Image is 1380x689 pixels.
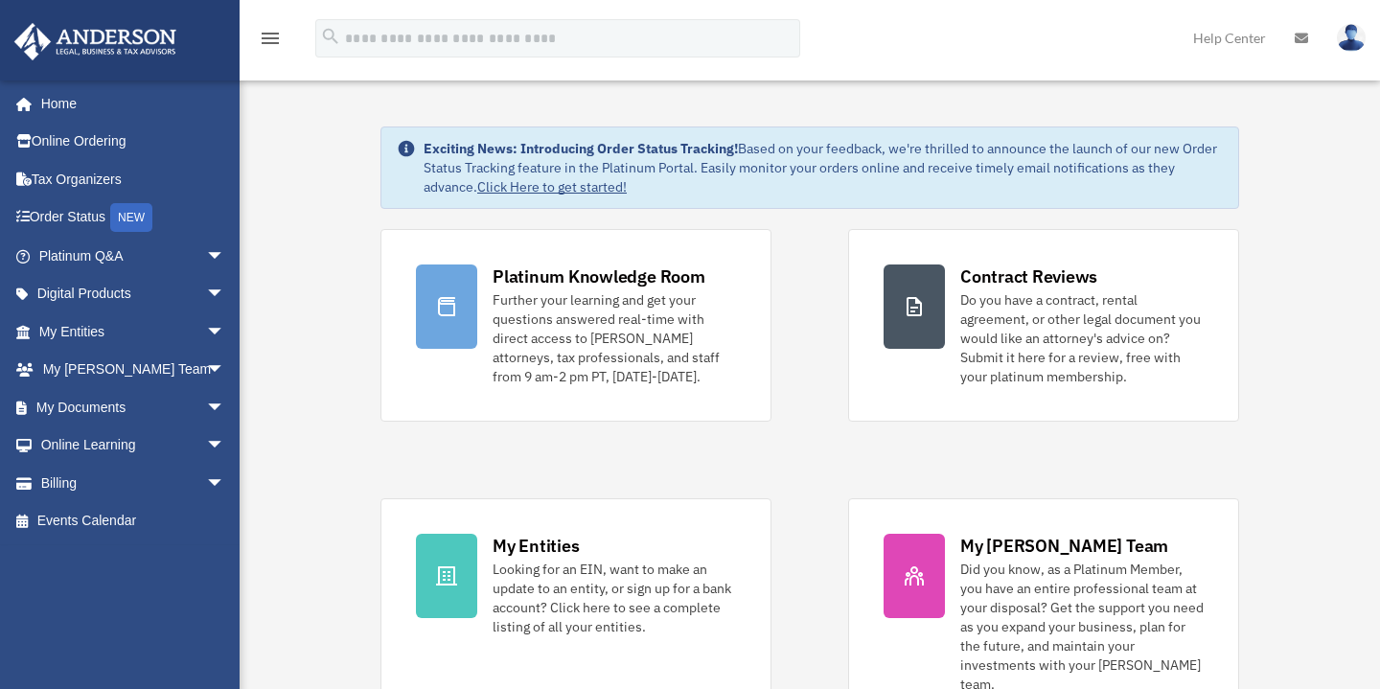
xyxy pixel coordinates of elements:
[13,502,254,540] a: Events Calendar
[493,534,579,558] div: My Entities
[259,27,282,50] i: menu
[13,275,254,313] a: Digital Productsarrow_drop_down
[1337,24,1366,52] img: User Pic
[9,23,182,60] img: Anderson Advisors Platinum Portal
[206,351,244,390] span: arrow_drop_down
[206,426,244,466] span: arrow_drop_down
[13,426,254,465] a: Online Learningarrow_drop_down
[259,34,282,50] a: menu
[13,237,254,275] a: Platinum Q&Aarrow_drop_down
[848,229,1239,422] a: Contract Reviews Do you have a contract, rental agreement, or other legal document you would like...
[13,351,254,389] a: My [PERSON_NAME] Teamarrow_drop_down
[206,388,244,427] span: arrow_drop_down
[424,139,1223,196] div: Based on your feedback, we're thrilled to announce the launch of our new Order Status Tracking fe...
[493,290,736,386] div: Further your learning and get your questions answered real-time with direct access to [PERSON_NAM...
[477,178,627,195] a: Click Here to get started!
[493,264,705,288] div: Platinum Knowledge Room
[206,312,244,352] span: arrow_drop_down
[960,290,1204,386] div: Do you have a contract, rental agreement, or other legal document you would like an attorney's ad...
[13,312,254,351] a: My Entitiesarrow_drop_down
[960,264,1097,288] div: Contract Reviews
[320,26,341,47] i: search
[960,534,1168,558] div: My [PERSON_NAME] Team
[13,160,254,198] a: Tax Organizers
[13,464,254,502] a: Billingarrow_drop_down
[206,464,244,503] span: arrow_drop_down
[380,229,771,422] a: Platinum Knowledge Room Further your learning and get your questions answered real-time with dire...
[110,203,152,232] div: NEW
[13,123,254,161] a: Online Ordering
[206,237,244,276] span: arrow_drop_down
[206,275,244,314] span: arrow_drop_down
[424,140,738,157] strong: Exciting News: Introducing Order Status Tracking!
[493,560,736,636] div: Looking for an EIN, want to make an update to an entity, or sign up for a bank account? Click her...
[13,84,244,123] a: Home
[13,198,254,238] a: Order StatusNEW
[13,388,254,426] a: My Documentsarrow_drop_down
